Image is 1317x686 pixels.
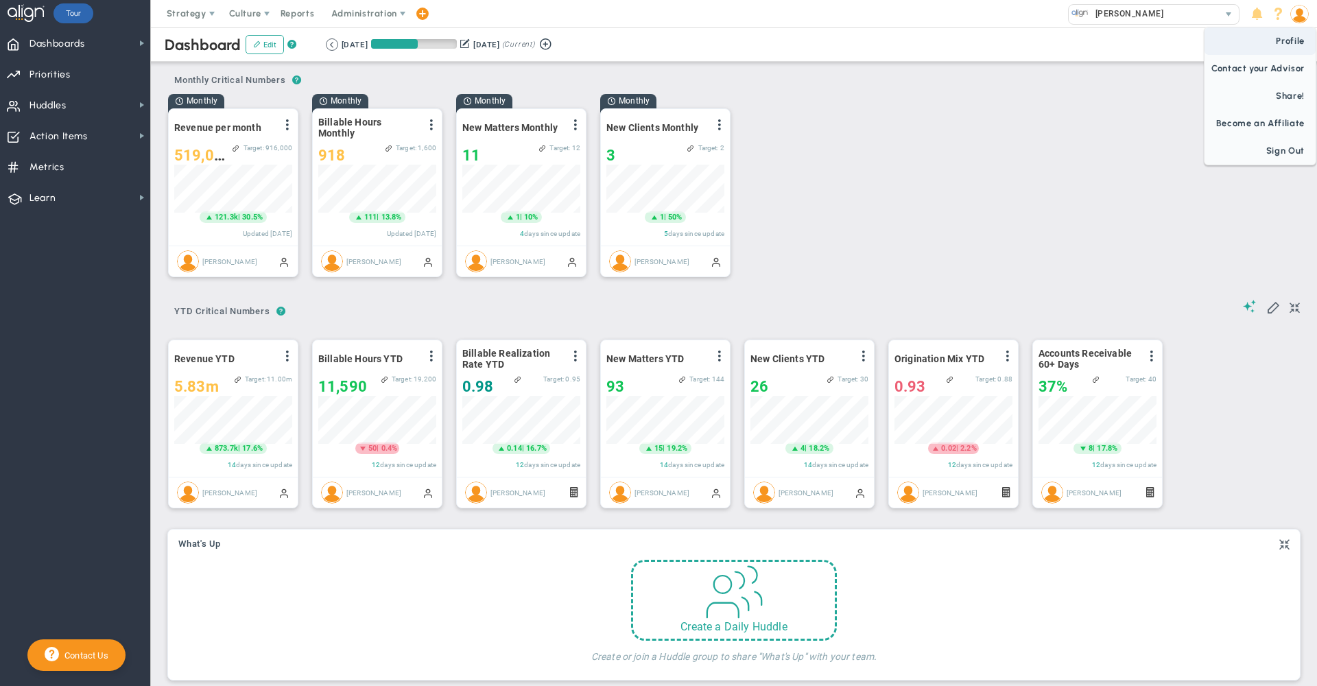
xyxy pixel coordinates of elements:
span: 14 [660,461,668,469]
span: [PERSON_NAME] [1067,489,1122,497]
span: [PERSON_NAME] [202,489,257,497]
div: Create a Daily Huddle [633,620,835,633]
span: [PERSON_NAME] [779,489,833,497]
span: [PERSON_NAME] [923,489,977,497]
img: Joseph Aluise [1041,482,1063,504]
button: Edit [246,35,284,54]
div: Period Progress: 54% Day 49 of 90 with 41 remaining. [371,39,457,49]
span: days since update [812,461,868,469]
span: Share! [1205,82,1316,110]
img: Joseph Aluise [609,250,631,272]
img: Joseph Aluise [465,250,487,272]
span: Target: [549,144,570,152]
span: 916,000 [265,144,292,152]
div: [DATE] [342,38,368,51]
span: Target: [244,144,264,152]
span: 93 [606,378,624,395]
span: Target: [689,375,710,383]
span: [PERSON_NAME] [346,258,401,265]
span: 17.8% [1097,444,1117,453]
span: 12 [372,461,380,469]
span: Linked to <span class='icon ico-company-dashboard-feather' style='margin-right: 5px;'></span>Comp... [385,145,392,152]
span: Linked to <span class='icon ico-company-dashboard-feather' style='margin-right: 5px;'></span>Comp... [514,376,521,383]
span: Linked to <span class='icon ico-company-dashboard-feather' style='margin-right: 5px;'></span>Comp... [235,376,241,383]
span: Manually Updated [423,487,434,498]
span: 0.14 [507,443,522,454]
span: Target: [392,375,412,383]
span: Linked to <span class='icon ico-company-dashboard-feather' style='margin-right: 5px;'></span>Comp... [827,376,834,383]
span: Target: [396,144,416,152]
span: 3 [606,147,615,164]
span: Become an Affiliate [1205,110,1316,137]
span: Formula Driven [570,483,578,503]
span: | [377,444,379,453]
span: Target: [245,375,265,383]
span: 40 [1148,375,1156,383]
span: 4 [520,230,524,237]
span: Target: [975,375,996,383]
img: 33058.Company.photo [1071,5,1089,22]
span: Updated [DATE] [387,230,436,237]
span: Edit My KPIs [1266,300,1280,314]
span: Manually Updated [423,256,434,267]
span: 12 [1092,461,1100,469]
span: 4 [800,443,805,454]
span: | [1093,444,1095,453]
span: [PERSON_NAME] [1089,5,1163,23]
span: | [663,444,665,453]
img: Joseph Aluise [321,250,343,272]
span: Linked to <span class='icon ico-company-dashboard-feather' style='margin-right: 5px;'></span>Comp... [233,145,239,152]
span: 144 [712,375,724,383]
span: 11 [462,147,480,164]
span: Profile [1205,27,1316,55]
span: 12 [948,461,956,469]
span: What's Up [178,539,221,549]
span: Dashboards [29,29,85,58]
span: days since update [524,461,580,469]
span: 0.4% [381,444,398,453]
span: | [664,213,666,222]
span: days since update [236,461,292,469]
img: Joseph Aluise [465,482,487,504]
span: Manually Updated [278,256,289,267]
span: 19,200 [414,375,436,383]
span: Culture [229,8,261,19]
span: New Clients Monthly [606,122,698,133]
span: Linked to <span class='icon ico-company-dashboard-feather' style='margin-right: 5px;'></span>Comp... [1093,376,1100,383]
span: 5 [664,230,668,237]
span: Origination Mix YTD [894,353,984,364]
span: 13.8% [381,213,402,222]
span: Monthly Critical Numbers [168,69,292,91]
span: Priorities [29,60,71,89]
span: 2 [720,144,724,152]
span: Linked to <span class='icon ico-company-dashboard-feather' style='margin-right: 5px;'></span>Comp... [679,376,686,383]
span: Huddles [29,91,67,120]
button: What's Up [178,539,221,550]
span: [PERSON_NAME] [490,258,545,265]
span: Contact your Advisor [1205,55,1316,82]
span: Dashboard [165,36,241,54]
span: Linked to <span class='icon ico-company-dashboard-feather' style='margin-right: 5px;'></span>Comp... [687,145,694,152]
span: 30.5% [242,213,263,222]
img: Joseph Aluise [177,250,199,272]
span: Contact Us [59,650,108,661]
span: Action Items [29,122,88,151]
span: 121.3k [215,212,238,223]
span: Manually Updated [567,256,578,267]
span: Metrics [29,153,64,182]
span: 50% [668,213,682,222]
span: New Matters YTD [606,353,684,364]
span: 10% [524,213,538,222]
span: Manually Updated [711,487,722,498]
span: days since update [1100,461,1156,469]
span: select [1219,5,1239,24]
span: [PERSON_NAME] [634,489,689,497]
span: 0.02 [941,443,956,454]
span: days since update [524,230,580,237]
span: Administration [331,8,396,19]
span: 0.95 [565,375,580,383]
span: Linked to <span class='icon ico-company-dashboard-feather' style='margin-right: 5px;'></span>Comp... [947,376,953,383]
span: [PERSON_NAME] [634,258,689,265]
span: 11,590 [318,378,367,395]
span: 17.6% [242,444,263,453]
